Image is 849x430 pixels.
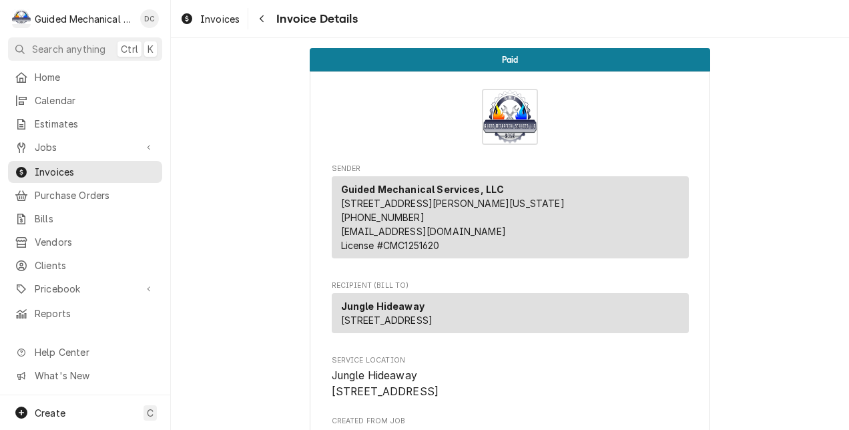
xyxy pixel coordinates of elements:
span: Invoices [35,165,156,179]
div: Sender [332,176,689,264]
span: Pricebook [35,282,135,296]
span: Create [35,407,65,419]
span: Jungle Hideaway [STREET_ADDRESS] [332,369,439,398]
span: License # CMC1251620 [341,240,440,251]
span: Created From Job [332,416,689,427]
span: Clients [35,258,156,272]
button: Navigate back [251,8,272,29]
span: Ctrl [121,42,138,56]
div: Sender [332,176,689,258]
strong: Jungle Hideaway [341,300,425,312]
span: Home [35,70,156,84]
a: Estimates [8,113,162,135]
a: Clients [8,254,162,276]
div: Status [310,48,710,71]
a: Go to Jobs [8,136,162,158]
a: Invoices [8,161,162,183]
div: Guided Mechanical Services, LLC's Avatar [12,9,31,28]
div: Daniel Cornell's Avatar [140,9,159,28]
span: Service Location [332,355,689,366]
a: Home [8,66,162,88]
button: Search anythingCtrlK [8,37,162,61]
div: Invoice Recipient [332,280,689,339]
span: Sender [332,164,689,174]
a: Calendar [8,89,162,112]
span: [STREET_ADDRESS][PERSON_NAME][US_STATE] [341,198,565,209]
span: Purchase Orders [35,188,156,202]
span: Calendar [35,93,156,107]
div: Guided Mechanical Services, LLC [35,12,133,26]
div: Service Location [332,355,689,400]
a: Invoices [175,8,245,30]
span: Invoice Details [272,10,357,28]
span: Service Location [332,368,689,399]
a: Purchase Orders [8,184,162,206]
span: Bills [35,212,156,226]
span: Invoices [200,12,240,26]
div: DC [140,9,159,28]
span: C [147,406,154,420]
div: Recipient (Bill To) [332,293,689,339]
span: K [148,42,154,56]
a: Go to What's New [8,365,162,387]
span: [STREET_ADDRESS] [341,314,433,326]
span: Estimates [35,117,156,131]
a: [PHONE_NUMBER] [341,212,425,223]
span: Jobs [35,140,135,154]
span: What's New [35,369,154,383]
img: Logo [482,89,538,145]
strong: Guided Mechanical Services, LLC [341,184,505,195]
span: Recipient (Bill To) [332,280,689,291]
div: Recipient (Bill To) [332,293,689,333]
a: Vendors [8,231,162,253]
span: Search anything [32,42,105,56]
a: Bills [8,208,162,230]
span: Paid [502,55,519,64]
a: Go to Help Center [8,341,162,363]
a: [EMAIL_ADDRESS][DOMAIN_NAME] [341,226,506,237]
span: Vendors [35,235,156,249]
a: Go to Pricebook [8,278,162,300]
a: Reports [8,302,162,325]
div: Invoice Sender [332,164,689,264]
div: G [12,9,31,28]
span: Help Center [35,345,154,359]
span: Reports [35,306,156,320]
